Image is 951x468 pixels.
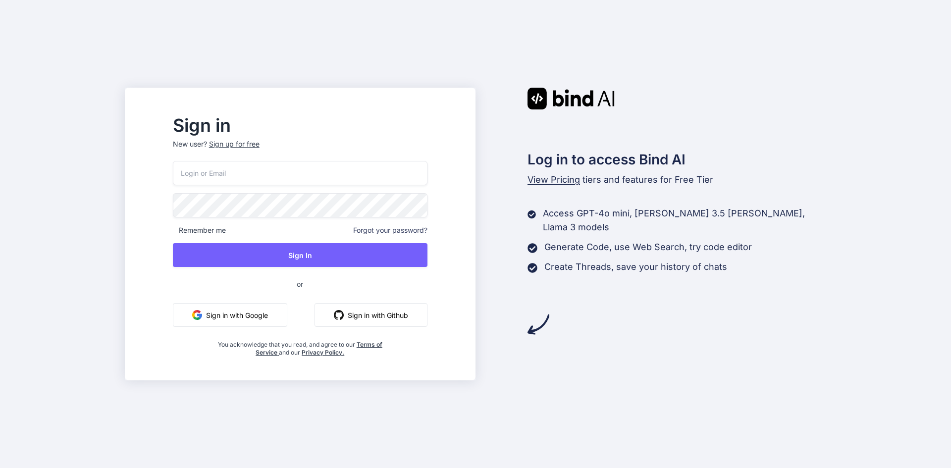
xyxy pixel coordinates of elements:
p: Create Threads, save your history of chats [544,260,727,274]
img: github [334,310,344,320]
div: You acknowledge that you read, and agree to our and our [215,335,385,357]
img: arrow [528,313,549,335]
img: Bind AI logo [528,88,615,109]
div: Sign up for free [209,139,260,149]
p: Access GPT-4o mini, [PERSON_NAME] 3.5 [PERSON_NAME], Llama 3 models [543,207,826,234]
p: Generate Code, use Web Search, try code editor [544,240,752,254]
button: Sign In [173,243,427,267]
input: Login or Email [173,161,427,185]
span: View Pricing [528,174,580,185]
button: Sign in with Google [173,303,287,327]
p: tiers and features for Free Tier [528,173,827,187]
span: Remember me [173,225,226,235]
h2: Log in to access Bind AI [528,149,827,170]
a: Privacy Policy. [302,349,344,356]
span: or [257,272,343,296]
p: New user? [173,139,427,161]
a: Terms of Service [256,341,382,356]
span: Forgot your password? [353,225,427,235]
h2: Sign in [173,117,427,133]
button: Sign in with Github [315,303,427,327]
img: google [192,310,202,320]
